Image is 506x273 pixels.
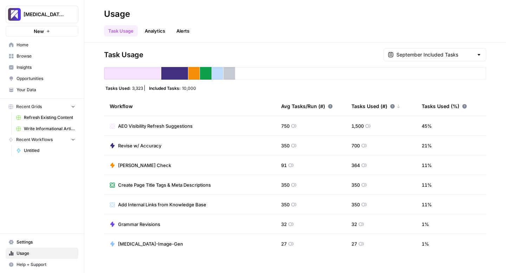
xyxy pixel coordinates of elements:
[422,221,429,228] span: 1 %
[351,181,360,188] span: 350
[351,201,360,208] span: 350
[132,85,143,91] span: 3,323
[17,261,75,268] span: Help + Support
[422,181,432,188] span: 11 %
[6,62,78,73] a: Insights
[422,162,432,169] span: 11 %
[281,96,333,116] div: Avg Tasks/Run (#)
[24,147,75,154] span: Untitled
[17,87,75,93] span: Your Data
[104,8,130,20] div: Usage
[16,136,53,143] span: Recent Workflows
[34,28,44,35] span: New
[422,122,432,129] span: 45 %
[110,240,183,247] a: [MEDICAL_DATA]-Image-Gen
[351,122,364,129] span: 1,500
[351,142,360,149] span: 700
[110,221,160,228] a: Grammar Revisions
[110,162,171,169] a: [PERSON_NAME] Check
[141,25,169,36] a: Analytics
[24,114,75,121] span: Refresh Existing Content
[281,240,287,247] span: 27
[396,51,473,58] input: September Included Tasks
[281,142,290,149] span: 350
[351,240,357,247] span: 27
[281,122,290,129] span: 750
[281,162,287,169] span: 91
[6,51,78,62] a: Browse
[17,75,75,82] span: Opportunities
[6,39,78,51] a: Home
[6,237,78,248] a: Settings
[24,126,75,132] span: Write Informational Article
[110,142,161,149] a: Revise w/ Accuracy
[6,134,78,145] button: Recent Workflows
[118,142,161,149] span: Revise w/ Accuracy
[118,221,160,228] span: Grammar Revisions
[105,85,131,91] span: Tasks Used:
[110,96,270,116] div: Workflow
[24,11,66,18] span: [MEDICAL_DATA] - Test
[118,181,211,188] span: Create Page Title Tags & Meta Descriptions
[6,101,78,112] button: Recent Grids
[6,248,78,259] a: Usage
[422,96,467,116] div: Tasks Used (%)
[118,201,206,208] span: Add Internal Links from Knowledge Base
[17,42,75,48] span: Home
[8,8,21,21] img: Overjet - Test Logo
[104,25,138,36] a: Task Usage
[17,53,75,59] span: Browse
[13,123,78,134] a: Write Informational Article
[281,221,287,228] span: 32
[6,84,78,95] a: Your Data
[422,240,429,247] span: 1 %
[149,85,181,91] span: Included Tasks:
[351,96,401,116] div: Tasks Used (#)
[422,201,432,208] span: 11 %
[6,73,78,84] a: Opportunities
[17,250,75,257] span: Usage
[17,239,75,245] span: Settings
[6,259,78,270] button: Help + Support
[118,240,183,247] span: [MEDICAL_DATA]-Image-Gen
[172,25,194,36] button: Alerts
[17,64,75,71] span: Insights
[281,181,290,188] span: 350
[118,122,193,129] span: AEO Visibility Refresh Suggestions
[422,142,432,149] span: 21 %
[13,112,78,123] a: Refresh Existing Content
[6,26,78,36] button: New
[351,221,357,228] span: 32
[182,85,196,91] span: 10,000
[13,145,78,156] a: Untitled
[104,50,143,60] span: Task Usage
[6,6,78,23] button: Workspace: Overjet - Test
[281,201,290,208] span: 350
[16,104,42,110] span: Recent Grids
[118,162,171,169] span: [PERSON_NAME] Check
[351,162,360,169] span: 364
